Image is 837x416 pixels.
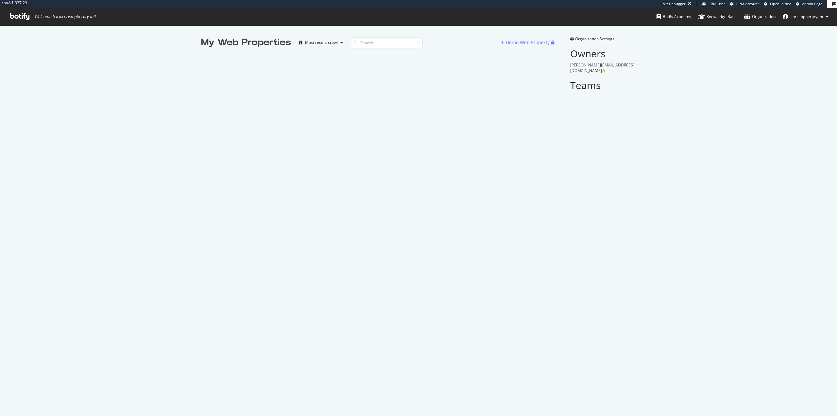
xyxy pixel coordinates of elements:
[501,40,551,45] a: Demo Web Property
[201,36,291,49] div: My Web Properties
[744,8,777,26] a: Organizations
[791,14,823,19] span: christopherbryant
[351,37,423,48] input: Search
[744,13,777,20] div: Organizations
[736,1,759,6] span: CRM Account
[764,1,791,7] a: Open in dev
[570,62,634,73] span: [PERSON_NAME][EMAIL_ADDRESS][DOMAIN_NAME]
[663,1,687,7] div: Viz Debugger:
[698,8,737,26] a: Knowledge Base
[802,1,822,6] span: Admin Page
[657,8,691,26] a: Botify Academy
[770,1,791,6] span: Open in dev
[296,37,346,48] button: Most recent crawl
[34,14,95,19] span: Welcome back, christopherbryant !
[730,1,759,7] a: CRM Account
[709,1,725,6] span: CRM User
[305,41,338,45] div: Most recent crawl
[777,11,834,22] button: christopherbryant
[702,1,725,7] a: CRM User
[657,13,691,20] div: Botify Academy
[501,37,551,48] button: Demo Web Property
[796,1,822,7] a: Admin Page
[506,39,550,46] div: Demo Web Property
[570,48,636,59] h2: Owners
[570,80,636,91] h2: Teams
[698,13,737,20] div: Knowledge Base
[575,36,614,42] span: Organization Settings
